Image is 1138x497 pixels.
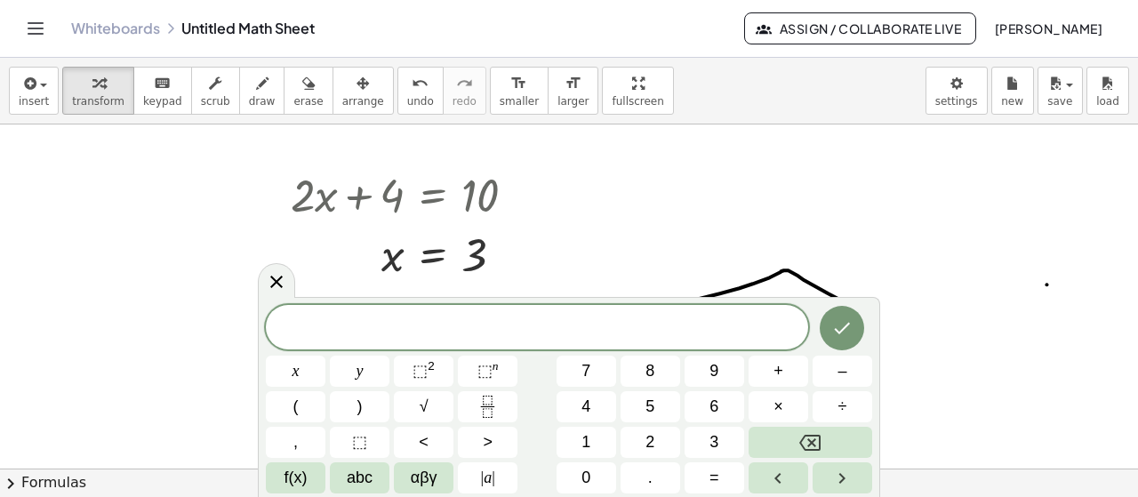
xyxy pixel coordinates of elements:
span: keypad [143,95,182,108]
span: fullscreen [612,95,663,108]
button: ) [330,391,389,422]
button: Right arrow [813,462,872,493]
button: Assign / Collaborate Live [744,12,976,44]
span: draw [249,95,276,108]
button: save [1038,67,1083,115]
button: Greater than [458,427,517,458]
button: x [266,356,325,387]
button: Equals [685,462,744,493]
button: Fraction [458,391,517,422]
span: × [773,395,783,419]
button: 6 [685,391,744,422]
button: , [266,427,325,458]
button: Times [749,391,808,422]
button: 8 [621,356,680,387]
i: redo [456,73,473,94]
span: 3 [709,430,718,454]
button: ( [266,391,325,422]
span: a [481,466,495,490]
span: 1 [581,430,590,454]
button: Absolute value [458,462,517,493]
button: Toggle navigation [21,14,50,43]
span: insert [19,95,49,108]
button: draw [239,67,285,115]
span: √ [420,395,429,419]
span: 7 [581,359,590,383]
button: . [621,462,680,493]
span: . [648,466,653,490]
span: > [483,430,493,454]
button: redoredo [443,67,486,115]
span: undo [407,95,434,108]
button: Squared [394,356,453,387]
button: scrub [191,67,240,115]
span: αβγ [411,466,437,490]
span: 5 [645,395,654,419]
button: Greek alphabet [394,462,453,493]
button: format_sizelarger [548,67,598,115]
button: Superscript [458,356,517,387]
i: undo [412,73,429,94]
span: ( [293,395,299,419]
button: Done [820,306,864,350]
button: Square root [394,391,453,422]
span: ⬚ [477,362,493,380]
span: 6 [709,395,718,419]
span: 8 [645,359,654,383]
span: y [357,359,364,383]
a: Whiteboards [71,20,160,37]
span: , [293,430,298,454]
span: save [1047,95,1072,108]
button: [PERSON_NAME] [980,12,1117,44]
span: 2 [645,430,654,454]
button: Alphabet [330,462,389,493]
i: format_size [510,73,527,94]
button: erase [284,67,333,115]
sup: 2 [428,359,435,373]
button: fullscreen [602,67,673,115]
span: [PERSON_NAME] [994,20,1102,36]
button: Divide [813,391,872,422]
span: Assign / Collaborate Live [759,20,961,36]
span: ⬚ [352,430,367,454]
span: abc [347,466,373,490]
span: redo [453,95,477,108]
button: Functions [266,462,325,493]
button: 4 [557,391,616,422]
sup: n [493,359,499,373]
span: | [492,469,495,486]
button: 5 [621,391,680,422]
span: = [709,466,719,490]
span: x [293,359,300,383]
button: Plus [749,356,808,387]
i: keyboard [154,73,171,94]
span: smaller [500,95,539,108]
button: 1 [557,427,616,458]
i: format_size [565,73,581,94]
button: Placeholder [330,427,389,458]
span: – [837,359,846,383]
button: 2 [621,427,680,458]
button: undoundo [397,67,444,115]
span: 9 [709,359,718,383]
span: | [481,469,485,486]
button: load [1086,67,1129,115]
button: Backspace [749,427,872,458]
span: + [773,359,783,383]
span: new [1001,95,1023,108]
span: erase [293,95,323,108]
button: 0 [557,462,616,493]
span: transform [72,95,124,108]
span: scrub [201,95,230,108]
button: format_sizesmaller [490,67,549,115]
button: arrange [333,67,394,115]
button: Less than [394,427,453,458]
span: ⬚ [413,362,428,380]
span: arrange [342,95,384,108]
button: 7 [557,356,616,387]
button: Minus [813,356,872,387]
button: 3 [685,427,744,458]
button: transform [62,67,134,115]
span: < [419,430,429,454]
span: 4 [581,395,590,419]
